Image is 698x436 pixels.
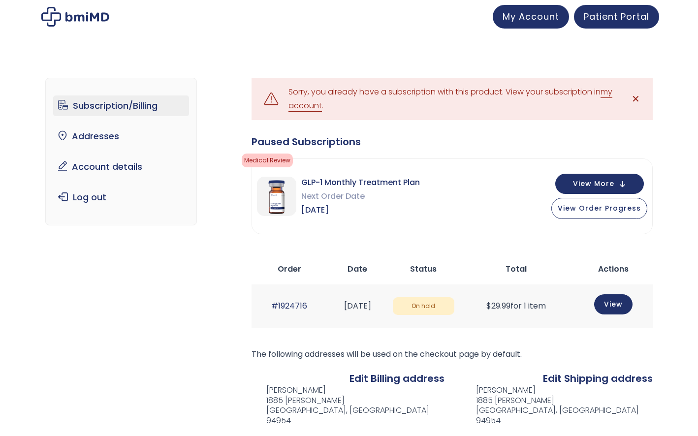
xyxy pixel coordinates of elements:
[271,300,307,311] a: #1924716
[252,135,653,149] div: Paused Subscriptions
[53,95,190,116] a: Subscription/Billing
[53,126,190,147] a: Addresses
[252,347,653,361] p: The following addresses will be used on the checkout page by default.
[301,203,420,217] span: [DATE]
[348,263,367,275] span: Date
[344,300,371,311] time: [DATE]
[278,263,301,275] span: Order
[53,187,190,208] a: Log out
[301,189,420,203] span: Next Order Date
[543,372,653,385] a: Edit Shipping address
[410,263,437,275] span: Status
[594,294,633,314] a: View
[493,5,569,29] a: My Account
[573,181,614,187] span: View More
[459,284,573,327] td: for 1 item
[41,7,109,27] img: My account
[349,372,444,385] a: Edit Billing address
[486,300,491,311] span: $
[53,156,190,177] a: Account details
[257,177,296,216] img: GLP-1 Monthly Treatment Plan
[288,85,616,113] div: Sorry, you already have a subscription with this product. View your subscription in .
[555,174,644,194] button: View More
[460,385,653,426] address: [PERSON_NAME] 1885 [PERSON_NAME] [GEOGRAPHIC_DATA], [GEOGRAPHIC_DATA] 94954
[45,78,197,225] nav: Account pages
[574,5,659,29] a: Patient Portal
[632,92,640,106] span: ✕
[626,89,645,109] a: ✕
[558,203,641,213] span: View Order Progress
[503,10,559,23] span: My Account
[242,154,293,167] span: Medical Review
[551,198,647,219] button: View Order Progress
[486,300,510,311] span: 29.99
[252,385,444,426] address: [PERSON_NAME] 1885 [PERSON_NAME] [GEOGRAPHIC_DATA], [GEOGRAPHIC_DATA] 94954
[584,10,649,23] span: Patient Portal
[598,263,629,275] span: Actions
[506,263,527,275] span: Total
[393,297,454,315] span: On hold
